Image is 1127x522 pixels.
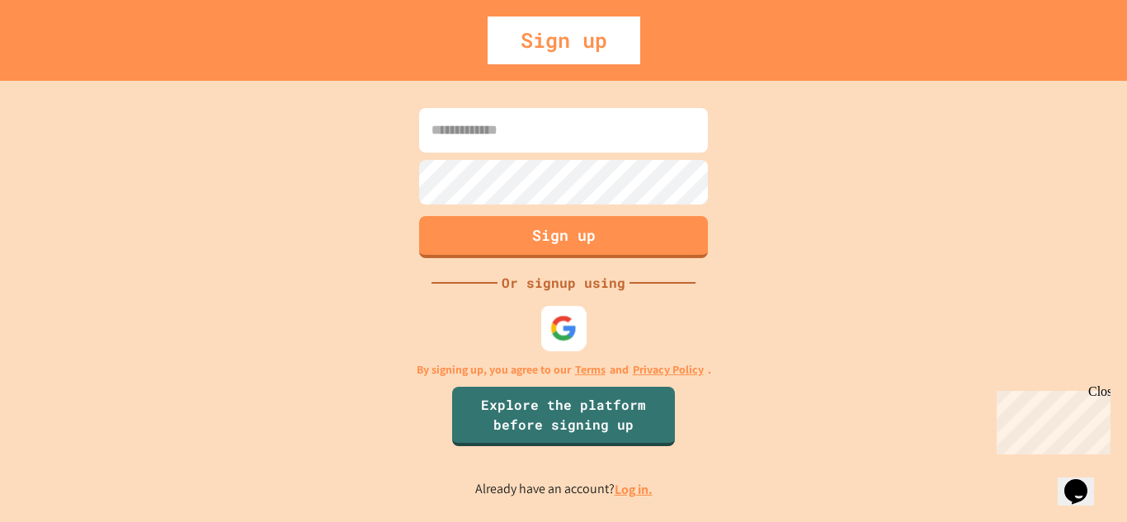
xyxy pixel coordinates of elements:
p: By signing up, you agree to our and . [417,361,711,379]
img: google-icon.svg [550,314,578,341]
div: Sign up [488,16,640,64]
a: Log in. [615,481,653,498]
p: Already have an account? [475,479,653,500]
a: Privacy Policy [633,361,704,379]
a: Terms [575,361,606,379]
a: Explore the platform before signing up [452,387,675,446]
div: Or signup using [497,273,630,293]
iframe: chat widget [1058,456,1110,506]
iframe: chat widget [990,384,1110,454]
button: Sign up [419,216,708,258]
div: Chat with us now!Close [7,7,114,105]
